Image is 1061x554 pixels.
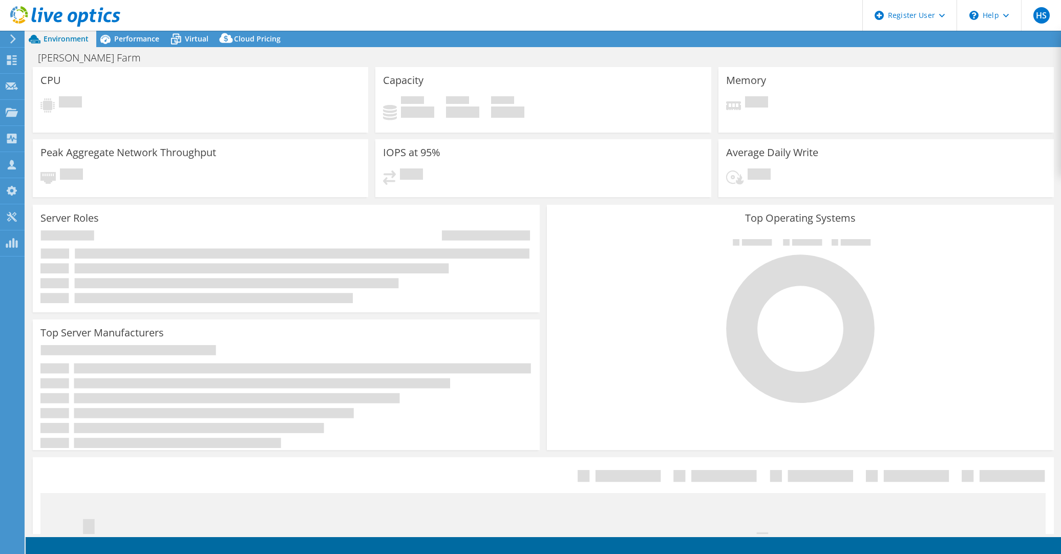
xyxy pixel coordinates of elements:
[185,34,208,44] span: Virtual
[383,147,440,158] h3: IOPS at 95%
[401,96,424,106] span: Used
[234,34,281,44] span: Cloud Pricing
[969,11,979,20] svg: \n
[726,75,766,86] h3: Memory
[555,212,1046,224] h3: Top Operating Systems
[726,147,818,158] h3: Average Daily Write
[446,96,469,106] span: Free
[401,106,434,118] h4: 0 GiB
[60,168,83,182] span: Pending
[33,52,157,63] h1: [PERSON_NAME] Farm
[491,96,514,106] span: Total
[40,212,99,224] h3: Server Roles
[114,34,159,44] span: Performance
[1033,7,1050,24] span: HS
[40,327,164,338] h3: Top Server Manufacturers
[40,75,61,86] h3: CPU
[446,106,479,118] h4: 0 GiB
[383,75,423,86] h3: Capacity
[44,34,89,44] span: Environment
[491,106,524,118] h4: 0 GiB
[59,96,82,110] span: Pending
[745,96,768,110] span: Pending
[400,168,423,182] span: Pending
[748,168,771,182] span: Pending
[40,147,216,158] h3: Peak Aggregate Network Throughput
